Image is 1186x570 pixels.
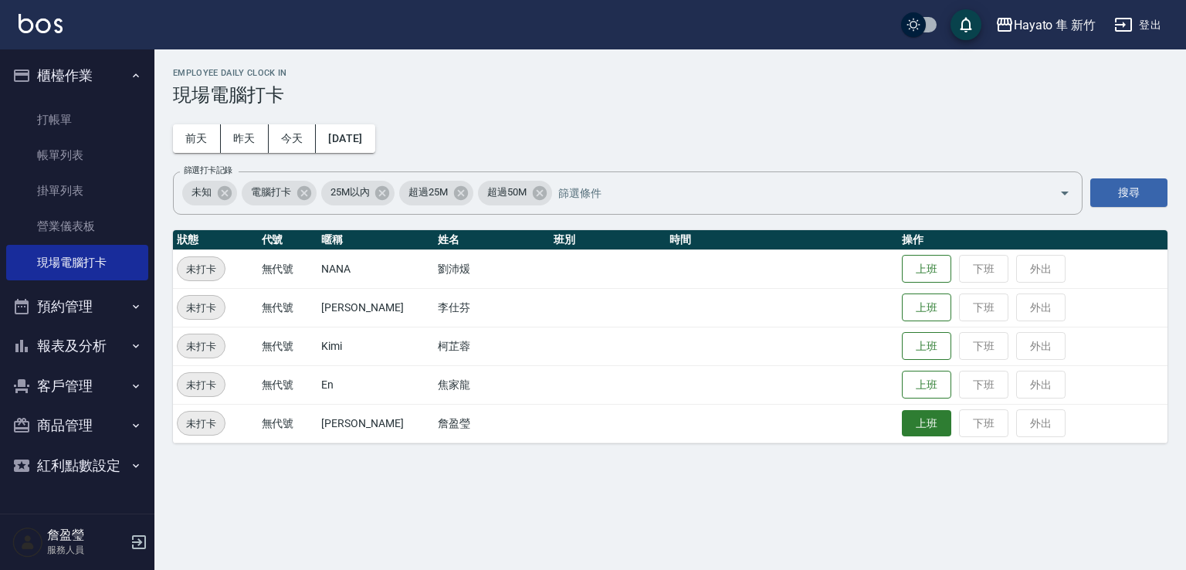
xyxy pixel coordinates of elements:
[6,173,148,209] a: 掛單列表
[554,179,1032,206] input: 篩選條件
[12,527,43,558] img: Person
[950,9,981,40] button: save
[902,332,951,361] button: 上班
[478,185,536,200] span: 超過50M
[1052,181,1077,205] button: Open
[434,288,550,327] td: 李仕芬
[173,68,1167,78] h2: Employee Daily Clock In
[19,14,63,33] img: Logo
[6,287,148,327] button: 預約管理
[242,185,300,200] span: 電腦打卡
[258,230,318,250] th: 代號
[317,365,433,404] td: En
[1090,178,1167,207] button: 搜尋
[178,300,225,316] span: 未打卡
[902,255,951,283] button: 上班
[258,288,318,327] td: 無代號
[434,249,550,288] td: 劉沛煖
[317,288,433,327] td: [PERSON_NAME]
[173,230,258,250] th: 狀態
[6,326,148,366] button: 報表及分析
[242,181,317,205] div: 電腦打卡
[434,365,550,404] td: 焦家龍
[269,124,317,153] button: 今天
[6,446,148,486] button: 紅利點數設定
[182,181,237,205] div: 未知
[1014,15,1096,35] div: Hayato 隼 新竹
[399,181,473,205] div: 超過25M
[1108,11,1167,39] button: 登出
[321,185,379,200] span: 25M以內
[989,9,1102,41] button: Hayato 隼 新竹
[434,230,550,250] th: 姓名
[6,366,148,406] button: 客戶管理
[178,261,225,277] span: 未打卡
[6,137,148,173] a: 帳單列表
[902,371,951,399] button: 上班
[178,377,225,393] span: 未打卡
[434,327,550,365] td: 柯芷蓉
[317,404,433,443] td: [PERSON_NAME]
[550,230,666,250] th: 班別
[478,181,552,205] div: 超過50M
[6,245,148,280] a: 現場電腦打卡
[47,528,126,543] h5: 詹盈瑩
[47,543,126,557] p: 服務人員
[399,185,457,200] span: 超過25M
[317,230,433,250] th: 暱稱
[173,84,1167,106] h3: 現場電腦打卡
[666,230,898,250] th: 時間
[6,405,148,446] button: 商品管理
[898,230,1167,250] th: 操作
[434,404,550,443] td: 詹盈瑩
[182,185,221,200] span: 未知
[6,209,148,244] a: 營業儀表板
[258,327,318,365] td: 無代號
[173,124,221,153] button: 前天
[321,181,395,205] div: 25M以內
[6,56,148,96] button: 櫃檯作業
[178,338,225,355] span: 未打卡
[258,404,318,443] td: 無代號
[316,124,374,153] button: [DATE]
[184,165,232,176] label: 篩選打卡記錄
[221,124,269,153] button: 昨天
[6,102,148,137] a: 打帳單
[258,249,318,288] td: 無代號
[902,410,951,437] button: 上班
[178,416,225,432] span: 未打卡
[317,327,433,365] td: Kimi
[317,249,433,288] td: NANA
[258,365,318,404] td: 無代號
[902,293,951,322] button: 上班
